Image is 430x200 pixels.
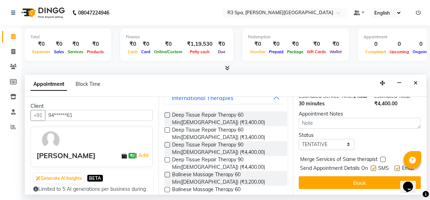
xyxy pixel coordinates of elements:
span: Card [139,49,152,54]
div: ₹0 [31,40,52,48]
span: Products [85,49,106,54]
div: ₹0 [126,40,139,48]
div: Appointment Notes [299,110,421,118]
div: ₹0 [139,40,152,48]
div: International Therapies [172,94,233,102]
iframe: chat widget [400,172,423,193]
span: Estimated Service Time: [299,93,353,99]
span: SMS [378,165,389,173]
span: Block Time [76,81,100,87]
span: | [136,151,150,160]
div: Status [299,132,354,139]
input: Search by Name/Mobile/Email/Code [45,110,153,121]
div: ₹0 [285,40,305,48]
div: ₹0 [248,40,267,48]
div: ₹0 [305,40,328,48]
span: Upcoming [388,49,411,54]
div: Client [31,102,153,110]
span: Petty cash [188,49,211,54]
div: 0 [364,40,388,48]
span: Online/Custom [152,49,184,54]
span: Services [66,49,85,54]
div: ₹0 [152,40,184,48]
div: 0 [388,40,411,48]
span: Deep Tissue Repair Therapy 60 Min([DEMOGRAPHIC_DATA]) (₹3,400.00) [172,111,281,126]
span: Deep Tissue Repair Therapy 90 Min([DEMOGRAPHIC_DATA]) (₹4,400.00) [172,156,281,171]
div: ₹0 [66,40,85,48]
span: ₹0 [128,153,136,159]
span: Sales [52,49,66,54]
button: +91 [31,110,45,121]
span: Wallet [328,49,343,54]
div: Total [31,34,106,40]
span: Estimated Total: [374,93,410,99]
span: Appointment [31,78,67,91]
span: 1 hour 30 minutes [299,93,368,107]
span: BETA [87,175,103,182]
b: 08047224946 [78,3,109,23]
a: Add [137,151,150,160]
span: Expenses [31,49,52,54]
span: Cash [126,49,139,54]
div: ₹0 [328,40,343,48]
img: avatar [40,130,61,150]
span: Gift Cards [305,49,328,54]
span: Deep Tissue Repair Therapy 90 Min([DEMOGRAPHIC_DATA]) (₹4,400.00) [172,141,281,156]
div: ₹1,19,530 [184,40,215,48]
span: Voucher [248,49,267,54]
span: Deep Tissue Repair Therapy 60 Min([DEMOGRAPHIC_DATA]) (₹3,400.00) [172,126,281,141]
div: [PERSON_NAME] [37,150,95,161]
img: logo [18,3,67,23]
div: Finance [126,34,228,40]
div: ₹0 [267,40,285,48]
span: Package [285,49,305,54]
div: ₹0 [52,40,66,48]
span: Merge Services of Same therapist [300,156,377,165]
button: International Therapies [167,91,284,104]
div: ₹0 [85,40,106,48]
span: Email [402,165,414,173]
span: Send Appointment Details On [300,165,368,173]
span: Balinese Massage Therapy 60 Min([DEMOGRAPHIC_DATA]) (₹3,200.00) [172,171,281,186]
span: Completed [364,49,388,54]
div: ₹0 [215,40,228,48]
button: Book [299,176,421,189]
div: Redemption [248,34,343,40]
button: Close [410,78,421,89]
span: Due [216,49,227,54]
span: Prepaid [267,49,285,54]
button: Generate AI Insights [34,173,84,183]
span: ₹4,400.00 [374,100,397,107]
